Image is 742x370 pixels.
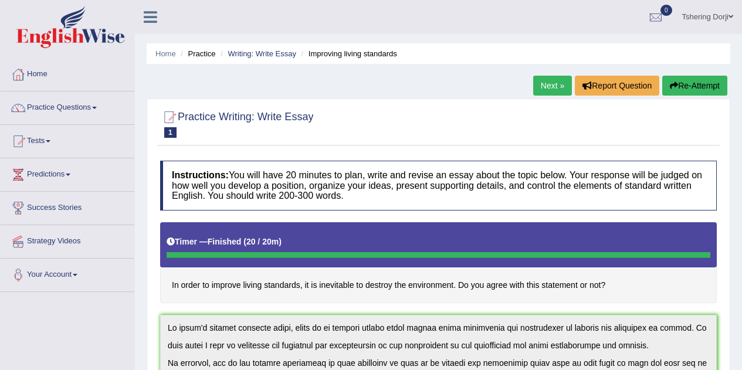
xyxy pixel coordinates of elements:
[1,125,134,154] a: Tests
[299,48,397,59] li: Improving living standards
[178,48,215,59] li: Practice
[660,5,672,16] span: 0
[228,49,296,58] a: Writing: Write Essay
[208,237,242,246] b: Finished
[155,49,176,58] a: Home
[1,58,134,87] a: Home
[1,225,134,254] a: Strategy Videos
[279,237,282,246] b: )
[172,170,229,180] b: Instructions:
[1,259,134,288] a: Your Account
[1,158,134,188] a: Predictions
[160,161,717,211] h4: You will have 20 minutes to plan, write and revise an essay about the topic below. Your response ...
[246,237,279,246] b: 20 / 20m
[160,108,313,138] h2: Practice Writing: Write Essay
[1,192,134,221] a: Success Stories
[164,127,177,138] span: 1
[575,76,659,96] button: Report Question
[533,76,572,96] a: Next »
[662,76,727,96] button: Re-Attempt
[243,237,246,246] b: (
[167,237,282,246] h5: Timer —
[1,91,134,121] a: Practice Questions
